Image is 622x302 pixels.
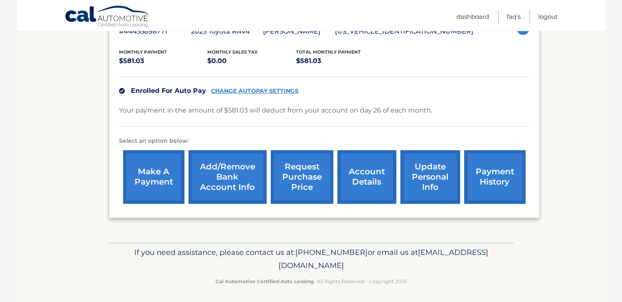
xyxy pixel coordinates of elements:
a: Dashboard [456,10,489,23]
span: Monthly sales Tax [207,49,258,55]
p: $581.03 [296,55,385,67]
strong: Cal Automotive Certified Auto Leasing [216,278,314,284]
p: #44455898771 [119,26,191,37]
a: CHANGE AUTOPAY SETTINGS [211,88,299,95]
p: Your payment in the amount of $581.03 will deduct from your account on day 26 of each month. [119,105,432,116]
p: If you need assistance, please contact us at: or email us at [114,246,508,272]
img: check.svg [119,88,125,94]
span: [PHONE_NUMBER] [295,248,368,257]
a: request purchase price [271,150,333,204]
a: Add/Remove bank account info [189,150,267,204]
a: make a payment [123,150,184,204]
p: - All Rights Reserved - Copyright 2025 [114,277,508,286]
a: account details [337,150,396,204]
p: Select an option below: [119,136,530,146]
a: update personal info [400,150,460,204]
p: $0.00 [207,55,296,67]
a: FAQ's [507,10,521,23]
a: Logout [538,10,558,23]
span: Enrolled For Auto Pay [131,87,206,95]
p: [US_VEHICLE_IDENTIFICATION_NUMBER] [335,26,473,37]
span: Total Monthly Payment [296,49,361,55]
p: 2025 Toyota RAV4 [191,26,263,37]
a: Cal Automotive [65,5,150,29]
a: payment history [464,150,525,204]
span: Monthly Payment [119,49,167,55]
p: $581.03 [119,55,208,67]
p: [PERSON_NAME] [263,26,335,37]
